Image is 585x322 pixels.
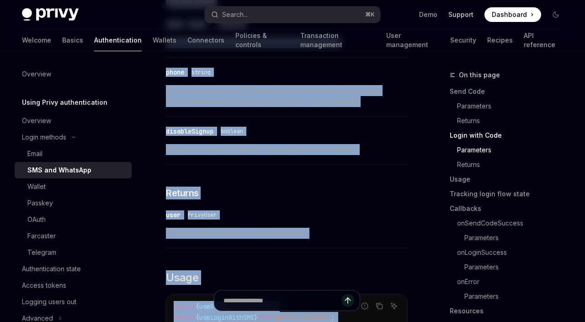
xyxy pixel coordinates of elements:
div: Login methods [22,132,66,143]
a: onSendCodeSuccess [450,216,570,231]
button: Toggle dark mode [548,7,563,22]
span: Whether to disable the ability to sign up with the phone number. [166,144,408,155]
a: Telegram [15,244,132,261]
span: Dashboard [492,10,527,19]
div: Email [27,148,43,159]
button: Toggle Login methods section [15,129,132,145]
div: OAuth [27,214,46,225]
a: Overview [15,66,132,82]
a: Parameters [450,231,570,245]
a: Support [448,10,473,19]
div: Access tokens [22,280,66,291]
button: Open search [205,6,380,23]
a: Authentication [94,29,142,51]
a: Returns [450,157,570,172]
div: disableSignup [166,127,213,136]
div: Authentication state [22,263,81,274]
a: Send Code [450,84,570,99]
a: Parameters [450,143,570,157]
input: Ask a question... [223,290,341,311]
img: dark logo [22,8,79,21]
a: Farcaster [15,228,132,244]
a: Security [450,29,476,51]
a: Passkey [15,195,132,211]
a: Access tokens [15,277,132,294]
div: Telegram [27,247,56,258]
a: Transaction management [300,29,375,51]
a: Dashboard [484,7,541,22]
div: user [166,210,181,220]
span: Returns [166,187,199,199]
span: boolean [221,128,243,135]
a: Usage [450,172,570,187]
span: The user’s phone number. Though this parameter is optional, it is highly recommended that you pas... [166,85,408,107]
a: Tracking login flow state [450,187,570,201]
a: Parameters [450,99,570,113]
span: string [191,69,211,76]
a: Welcome [22,29,51,51]
span: Usage [166,270,198,285]
a: Policies & controls [235,29,289,51]
a: OAuth [15,211,132,228]
div: phone [166,68,184,77]
a: onError [450,274,570,289]
a: Basics [62,29,83,51]
a: Email [15,145,132,162]
a: Recipes [487,29,513,51]
button: Send message [341,294,354,307]
a: Overview [15,113,132,129]
a: Demo [419,10,437,19]
h5: Using Privy authentication [22,97,107,108]
div: Passkey [27,198,53,209]
a: Parameters [450,260,570,274]
div: Wallet [27,181,46,192]
div: Overview [22,69,51,80]
span: ⌘ K [365,11,375,18]
a: Resources [450,304,570,318]
a: Returns [450,113,570,128]
div: Overview [22,115,51,126]
div: Logging users out [22,296,76,307]
a: Authentication state [15,261,132,277]
span: On this page [459,70,500,80]
a: Callbacks [450,201,570,216]
span: PrivyUser [188,211,217,219]
div: SMS and WhatsApp [27,165,91,176]
div: Search... [222,9,248,20]
a: Logging users out [15,294,132,310]
span: The user object returned by the login process. [166,228,408,239]
a: Parameters [450,289,570,304]
a: API reference [524,29,563,51]
div: Farcaster [27,231,56,241]
a: Login with Code [450,128,570,143]
a: Wallets [153,29,176,51]
a: onLoginSuccess [450,245,570,260]
a: User management [386,29,439,51]
a: Connectors [187,29,224,51]
a: Wallet [15,178,132,195]
a: SMS and WhatsApp [15,162,132,178]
